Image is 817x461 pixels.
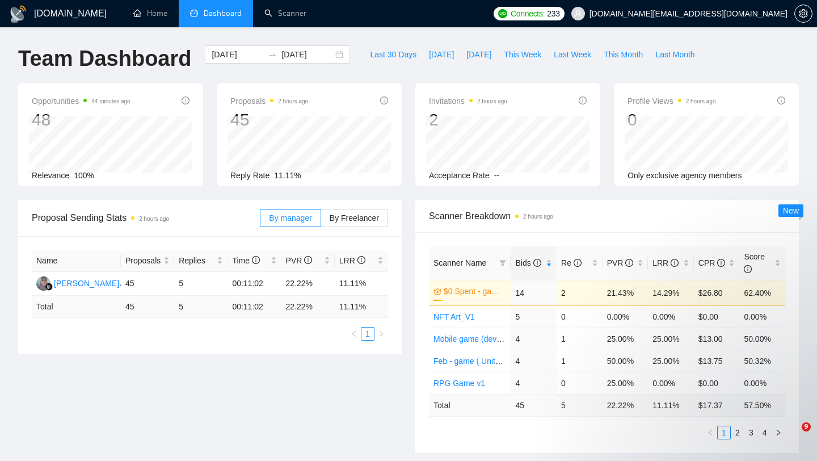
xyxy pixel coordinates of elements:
[429,48,454,61] span: [DATE]
[603,328,648,350] td: 25.00%
[281,296,335,318] td: 22.22 %
[121,272,174,296] td: 45
[739,305,785,328] td: 0.00%
[772,426,785,439] li: Next Page
[557,280,603,305] td: 2
[228,296,281,318] td: 00:11:02
[648,350,694,372] td: 25.00%
[121,250,174,272] th: Proposals
[125,254,161,267] span: Proposals
[429,94,507,108] span: Invitations
[625,259,633,267] span: info-circle
[378,330,385,337] span: right
[744,426,758,439] li: 3
[32,171,69,180] span: Relevance
[281,272,335,296] td: 22.22%
[423,45,460,64] button: [DATE]
[32,109,130,131] div: 48
[686,98,716,104] time: 2 hours ago
[433,357,613,366] a: Feb - game ( Unity | unreal engine | ur5 | godot) V3
[36,278,119,287] a: RA[PERSON_NAME]
[795,9,812,18] span: setting
[579,97,587,104] span: info-circle
[370,48,416,61] span: Last 30 Days
[775,429,782,436] span: right
[511,7,545,20] span: Connects:
[374,327,388,341] button: right
[45,283,53,291] img: gigradar-bm.png
[794,5,812,23] button: setting
[739,328,785,350] td: 50.00%
[433,287,441,295] span: crown
[694,350,740,372] td: $13.75
[228,272,281,296] td: 00:11:02
[174,296,228,318] td: 5
[91,98,130,104] time: 44 minutes ago
[694,328,740,350] td: $13.00
[698,258,725,267] span: CPR
[694,305,740,328] td: $0.00
[330,213,379,223] span: By Freelancer
[652,258,679,267] span: LRR
[182,97,189,104] span: info-circle
[32,211,260,225] span: Proposal Sending Stats
[433,312,475,321] a: NFT Art_V1
[497,254,508,271] span: filter
[190,9,198,17] span: dashboard
[179,254,214,267] span: Replies
[694,280,740,305] td: $26.80
[268,50,277,59] span: swap-right
[533,259,541,267] span: info-circle
[444,285,504,297] a: $0 Spent - game_V4
[777,97,785,104] span: info-circle
[374,327,388,341] li: Next Page
[281,48,333,61] input: End date
[278,98,308,104] time: 2 hours ago
[230,171,269,180] span: Reply Rate
[704,426,717,439] li: Previous Page
[744,252,765,274] span: Score
[498,9,507,18] img: upwork-logo.png
[204,9,242,18] span: Dashboard
[759,426,771,439] a: 4
[597,45,649,64] button: This Month
[504,48,541,61] span: This Week
[335,272,388,296] td: 11.11%
[232,256,259,265] span: Time
[264,9,306,18] a: searchScanner
[604,48,643,61] span: This Month
[286,256,313,265] span: PVR
[731,426,744,439] a: 2
[717,426,731,439] li: 1
[707,429,714,436] span: left
[335,296,388,318] td: 11.11 %
[523,213,553,220] time: 2 hours ago
[18,45,191,72] h1: Team Dashboard
[744,265,752,273] span: info-circle
[548,45,597,64] button: Last Week
[351,330,357,337] span: left
[772,426,785,439] button: right
[628,109,716,131] div: 0
[574,259,582,267] span: info-circle
[274,171,301,180] span: 11.11%
[802,422,811,431] span: 9
[603,305,648,328] td: 0.00%
[268,50,277,59] span: to
[380,97,388,104] span: info-circle
[9,5,27,23] img: logo
[32,250,121,272] th: Name
[511,372,557,394] td: 4
[433,334,521,343] a: Mobile game (dev*) V5 T
[230,94,308,108] span: Proposals
[304,256,312,264] span: info-circle
[778,422,806,450] iframe: Intercom live chat
[339,256,365,265] span: LRR
[460,45,498,64] button: [DATE]
[603,350,648,372] td: 50.00%
[36,276,50,291] img: RA
[547,7,559,20] span: 233
[429,109,507,131] div: 2
[74,171,94,180] span: 100%
[704,426,717,439] button: left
